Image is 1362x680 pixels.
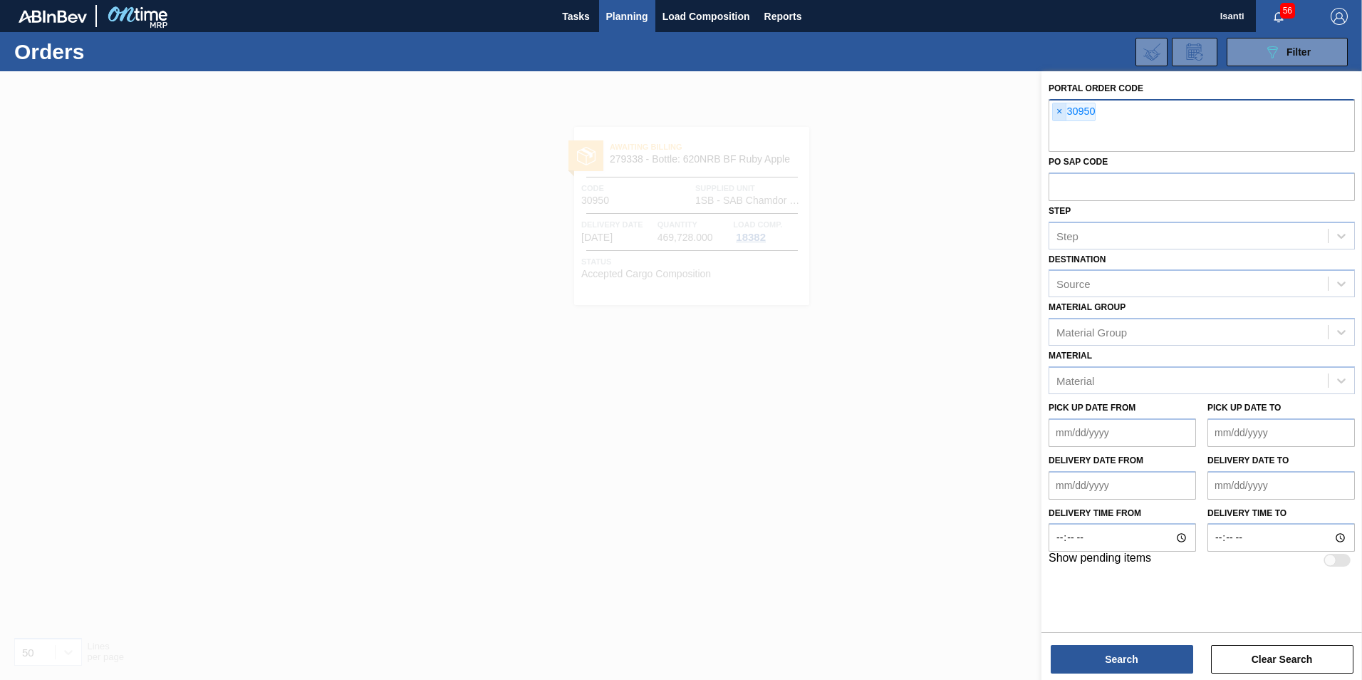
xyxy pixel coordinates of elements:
[1056,326,1127,339] div: Material Group
[1053,103,1066,120] span: ×
[1056,374,1094,386] div: Material
[1049,471,1196,500] input: mm/dd/yyyy
[606,8,648,25] span: Planning
[1227,38,1348,66] button: Filter
[1049,351,1092,361] label: Material
[1052,103,1096,121] div: 30950
[561,8,592,25] span: Tasks
[1135,38,1168,66] div: Import Order Negotiation
[1049,206,1071,216] label: Step
[1049,418,1196,447] input: mm/dd/yyyy
[764,8,802,25] span: Reports
[1049,83,1143,93] label: Portal Order Code
[14,43,227,60] h1: Orders
[1207,503,1355,524] label: Delivery time to
[1280,3,1295,19] span: 56
[1056,230,1078,242] div: Step
[1049,254,1106,264] label: Destination
[1056,278,1091,290] div: Source
[1049,157,1108,167] label: PO SAP Code
[1256,6,1301,26] button: Notifications
[1286,46,1311,58] span: Filter
[19,10,87,23] img: TNhmsLtSVTkK8tSr43FrP2fwEKptu5GPRR3wAAAABJRU5ErkJggg==
[1172,38,1217,66] div: Order Review Request
[1049,302,1126,312] label: Material Group
[1207,455,1289,465] label: Delivery Date to
[1207,471,1355,500] input: mm/dd/yyyy
[1207,418,1355,447] input: mm/dd/yyyy
[1049,503,1196,524] label: Delivery time from
[1049,552,1151,569] label: Show pending items
[1049,403,1135,413] label: Pick up Date from
[662,8,750,25] span: Load Composition
[1049,455,1143,465] label: Delivery Date from
[1331,8,1348,25] img: Logout
[1207,403,1281,413] label: Pick up Date to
